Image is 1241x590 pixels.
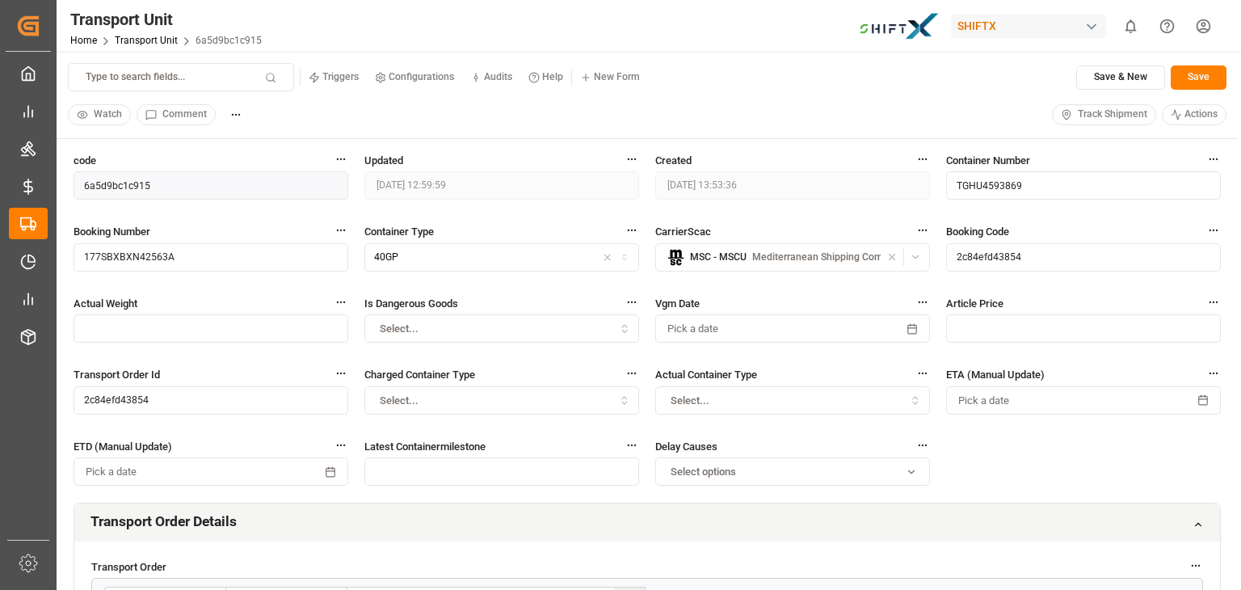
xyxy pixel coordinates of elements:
small: MSC - MSCU [690,252,747,262]
button: Help [520,65,571,90]
button: Configurations [367,65,462,90]
span: Select... [671,394,709,408]
button: Pick a date [74,457,348,486]
span: Actual Container Type [655,366,757,383]
small: Triggers [322,72,359,82]
p: Type to search fields... [86,70,185,85]
small: Audits [484,72,512,82]
span: Updated [364,152,403,169]
small: Configurations [389,72,454,82]
span: Track Shipment [1078,107,1147,122]
span: Transport Order Id [74,366,160,383]
img: country [667,249,684,266]
button: countryMSC - MSCUMediterranean Shipping Company [655,243,930,272]
button: Audits [462,65,520,90]
span: CarrierScac [655,223,711,240]
span: Vgm Date [655,295,700,312]
a: Transport Unit [115,35,178,46]
button: Select options [655,457,930,486]
small: Mediterranean Shipping Company [752,252,905,262]
span: Pick a date [958,394,1009,408]
span: Article Price [946,295,1003,312]
button: Triggers [301,65,367,90]
span: Actual Weight [74,295,137,312]
button: Save [1171,65,1226,90]
img: Bildschirmfoto%202024-11-13%20um%2009.31.44.png_1731487080.png [859,12,940,40]
span: Charged Container Type [364,366,475,383]
span: Container Type [364,223,434,240]
small: Help [542,72,563,82]
span: Select... [380,322,419,336]
span: Comment [162,107,207,122]
span: Select... [380,394,419,408]
span: Pick a date [667,322,718,336]
button: show 0 new notifications [1113,8,1149,44]
span: Is Dangerous Goods [364,295,458,312]
div: SHIFTX [951,15,1106,38]
button: SHIFTX [951,11,1113,41]
span: ETD (Manual Update) [74,438,172,455]
button: Comment [137,104,216,125]
span: Booking Code [946,223,1009,240]
button: Track Shipment [1052,104,1156,125]
h2: Transport Order Details [90,512,237,532]
span: Container Number [946,152,1030,169]
button: Pick a date [946,386,1221,415]
button: New Form [572,65,648,90]
div: 40GP [374,251,398,265]
span: Created [655,152,692,169]
span: ETA (Manual Update) [946,366,1045,383]
span: Select options [671,465,736,479]
span: Latest Containermilestone [364,438,486,455]
button: Type to search fields... [68,63,294,91]
button: Watch [68,104,131,125]
button: Actions [1162,104,1227,125]
a: Home [70,35,97,46]
span: Booking Number [74,223,150,240]
div: Transport Unit [70,7,262,32]
span: Watch [94,107,122,122]
span: code [74,152,96,169]
button: Pick a date [655,314,930,343]
span: Transport Order [91,558,166,575]
button: Save & New [1076,65,1165,90]
span: Pick a date [86,465,137,479]
button: Help Center [1149,8,1185,44]
span: Delay Causes [655,438,717,455]
small: New Form [594,72,640,82]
